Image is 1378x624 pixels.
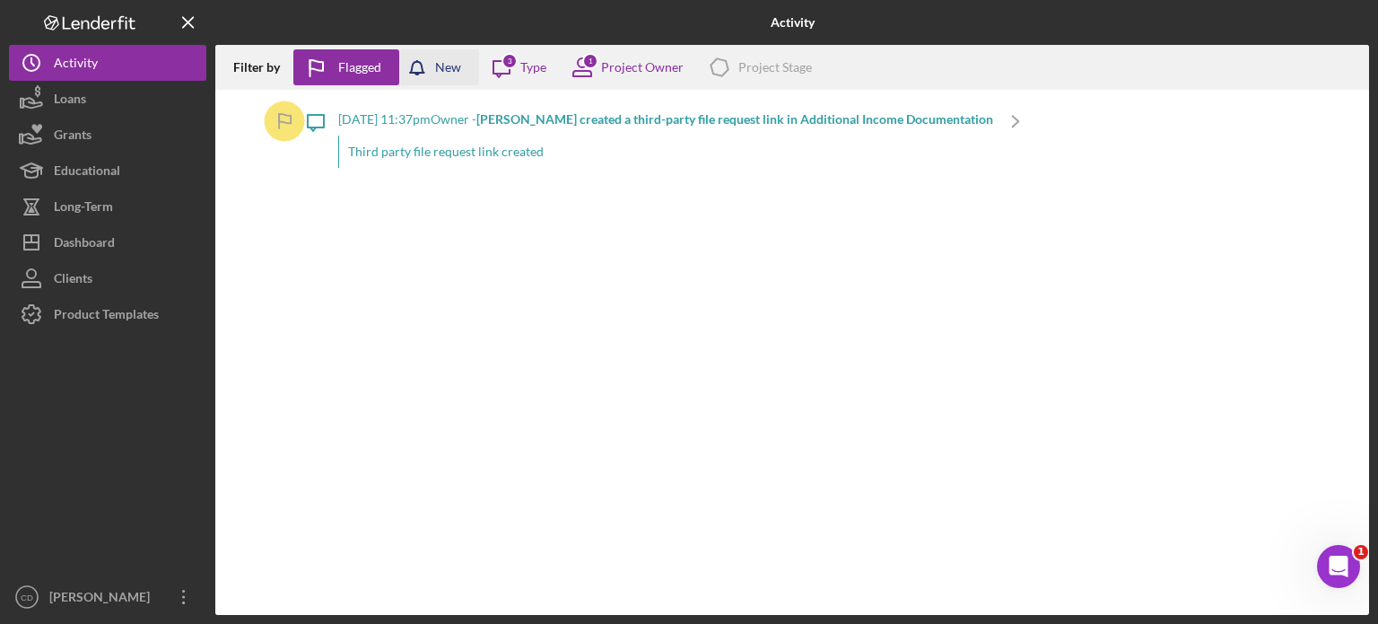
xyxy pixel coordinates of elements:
div: Activity [54,45,98,85]
div: Educational [54,153,120,193]
div: Product Templates [54,296,159,337]
button: Dashboard [9,224,206,260]
iframe: Intercom live chat [1317,545,1360,588]
b: [PERSON_NAME] created a third-party file request link in Additional Income Documentation [476,111,993,127]
b: Activity [771,15,815,30]
span: 1 [1354,545,1368,559]
button: New [399,49,479,85]
div: Project Stage [738,60,812,75]
div: 1 [582,53,598,69]
div: Flagged [338,49,381,85]
button: CD[PERSON_NAME] [9,579,206,615]
div: Project Owner [601,60,684,75]
button: Clients [9,260,206,296]
div: [PERSON_NAME] [45,579,161,620]
div: Grants [54,117,92,157]
a: [DATE] 11:37pmOwner -[PERSON_NAME] created a third-party file request link in Additional Income D... [293,99,1038,190]
div: Filter by [233,60,293,75]
div: Loans [54,81,86,121]
text: CD [21,593,33,602]
button: Loans [9,81,206,117]
button: Flagged [293,49,399,85]
div: Clients [54,260,92,301]
div: New [435,49,461,85]
div: Type [520,60,546,75]
button: Activity [9,45,206,81]
button: Grants [9,117,206,153]
div: [DATE] 11:37pm Owner - [338,112,993,127]
button: Educational [9,153,206,189]
div: Dashboard [54,224,115,265]
button: Long-Term [9,189,206,224]
div: 3 [501,53,518,69]
button: Product Templates [9,296,206,332]
div: Third party file request link created [338,136,993,168]
div: Long-Term [54,189,113,229]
